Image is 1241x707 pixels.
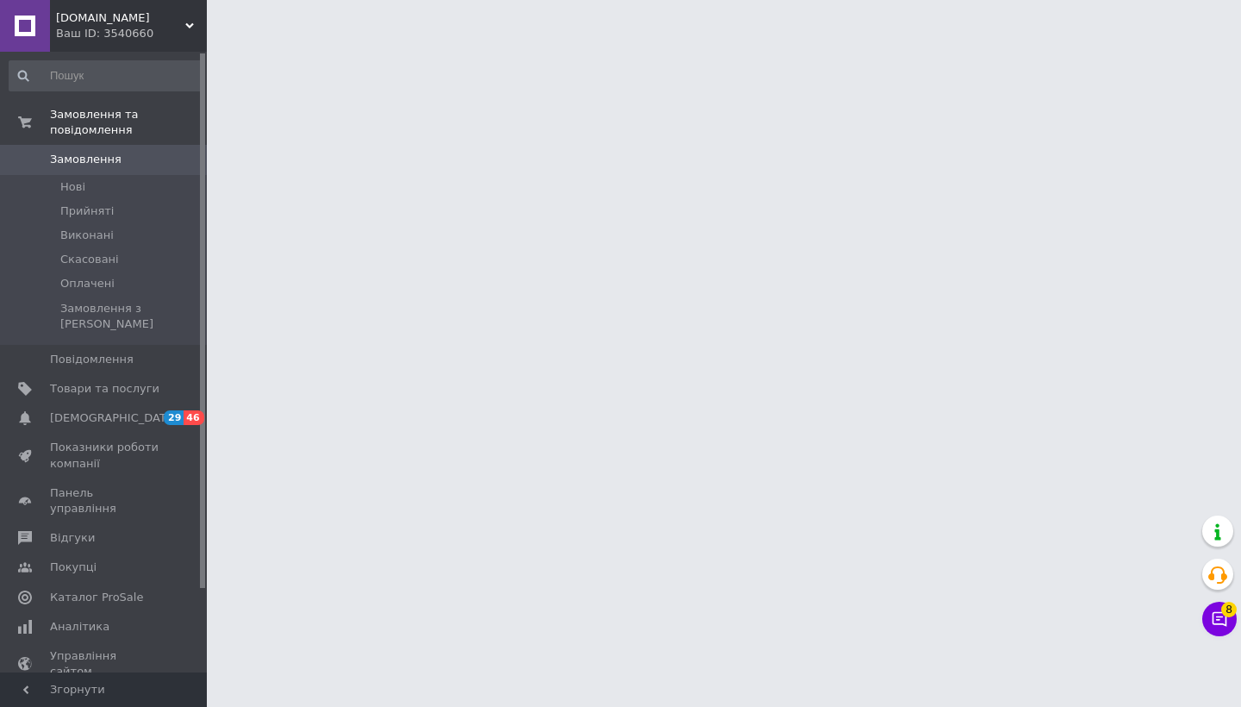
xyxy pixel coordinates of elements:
[50,530,95,546] span: Відгуки
[50,440,159,471] span: Показники роботи компанії
[60,228,114,243] span: Виконані
[60,203,114,219] span: Прийняті
[164,410,184,425] span: 29
[50,410,178,426] span: [DEMOGRAPHIC_DATA]
[60,301,202,332] span: Замовлення з [PERSON_NAME]
[60,179,85,195] span: Нові
[1202,602,1237,636] button: Чат з покупцем8
[50,485,159,516] span: Панель управління
[60,252,119,267] span: Скасовані
[50,590,143,605] span: Каталог ProSale
[56,10,185,26] span: 4-sport.com.ua
[56,26,207,41] div: Ваш ID: 3540660
[50,619,109,635] span: Аналітика
[50,560,97,575] span: Покупці
[50,107,207,138] span: Замовлення та повідомлення
[1221,602,1237,617] span: 8
[50,152,122,167] span: Замовлення
[50,648,159,679] span: Управління сайтом
[50,352,134,367] span: Повідомлення
[60,276,115,291] span: Оплачені
[9,60,203,91] input: Пошук
[50,381,159,397] span: Товари та послуги
[184,410,203,425] span: 46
